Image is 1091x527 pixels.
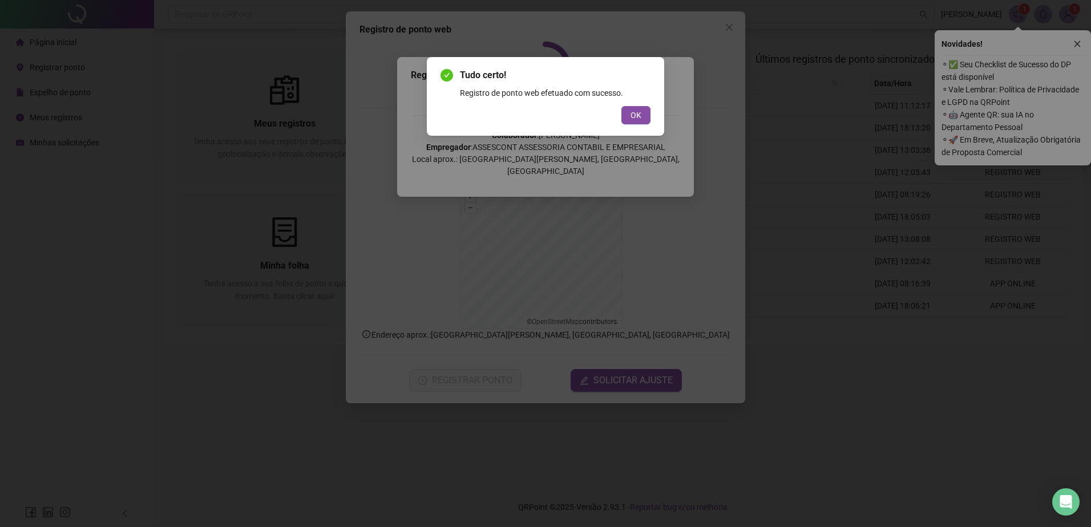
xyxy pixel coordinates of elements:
[460,68,650,82] span: Tudo certo!
[441,69,453,82] span: check-circle
[631,109,641,121] span: OK
[1052,488,1080,516] div: Open Intercom Messenger
[621,106,650,124] button: OK
[460,87,650,99] div: Registro de ponto web efetuado com sucesso.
